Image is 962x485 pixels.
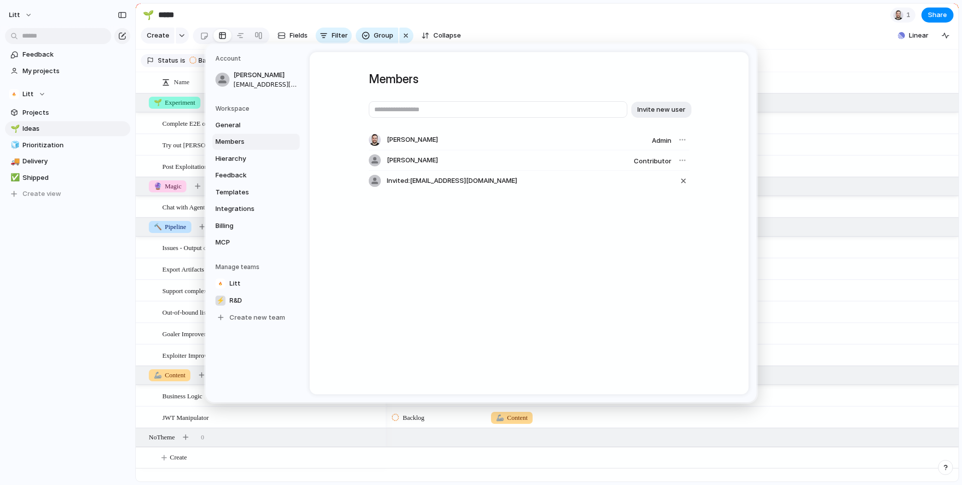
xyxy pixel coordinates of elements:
span: MCP [215,237,280,248]
span: Billing [215,220,280,230]
span: Hierarchy [215,153,280,163]
span: Create new team [229,313,285,323]
span: Litt [229,279,241,289]
a: MCP [212,234,300,251]
a: Feedback [212,167,300,183]
span: Templates [215,187,280,197]
h5: Account [215,54,300,63]
span: [PERSON_NAME] [233,70,298,80]
span: General [215,120,280,130]
span: Invite new user [637,105,685,115]
h5: Manage teams [215,262,300,271]
span: [EMAIL_ADDRESS][DOMAIN_NAME] [233,80,298,89]
a: ⚡R&D [212,292,300,308]
span: Integrations [215,204,280,214]
span: Feedback [215,170,280,180]
a: Members [212,134,300,150]
a: Billing [212,217,300,233]
a: Hierarchy [212,150,300,166]
a: Templates [212,184,300,200]
div: ⚡ [215,295,225,305]
span: Admin [652,136,671,144]
a: Litt [212,275,300,291]
button: Invite new user [631,101,691,117]
span: Invited: [EMAIL_ADDRESS][DOMAIN_NAME] [387,176,517,186]
h5: Workspace [215,104,300,113]
a: [PERSON_NAME][EMAIL_ADDRESS][DOMAIN_NAME] [212,67,300,92]
h1: Members [369,70,689,88]
a: Create new team [212,309,300,325]
span: [PERSON_NAME] [387,155,438,165]
a: General [212,117,300,133]
span: [PERSON_NAME] [387,135,438,145]
span: Contributor [634,157,671,165]
a: Integrations [212,201,300,217]
span: Members [215,137,280,147]
span: R&D [229,296,242,306]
